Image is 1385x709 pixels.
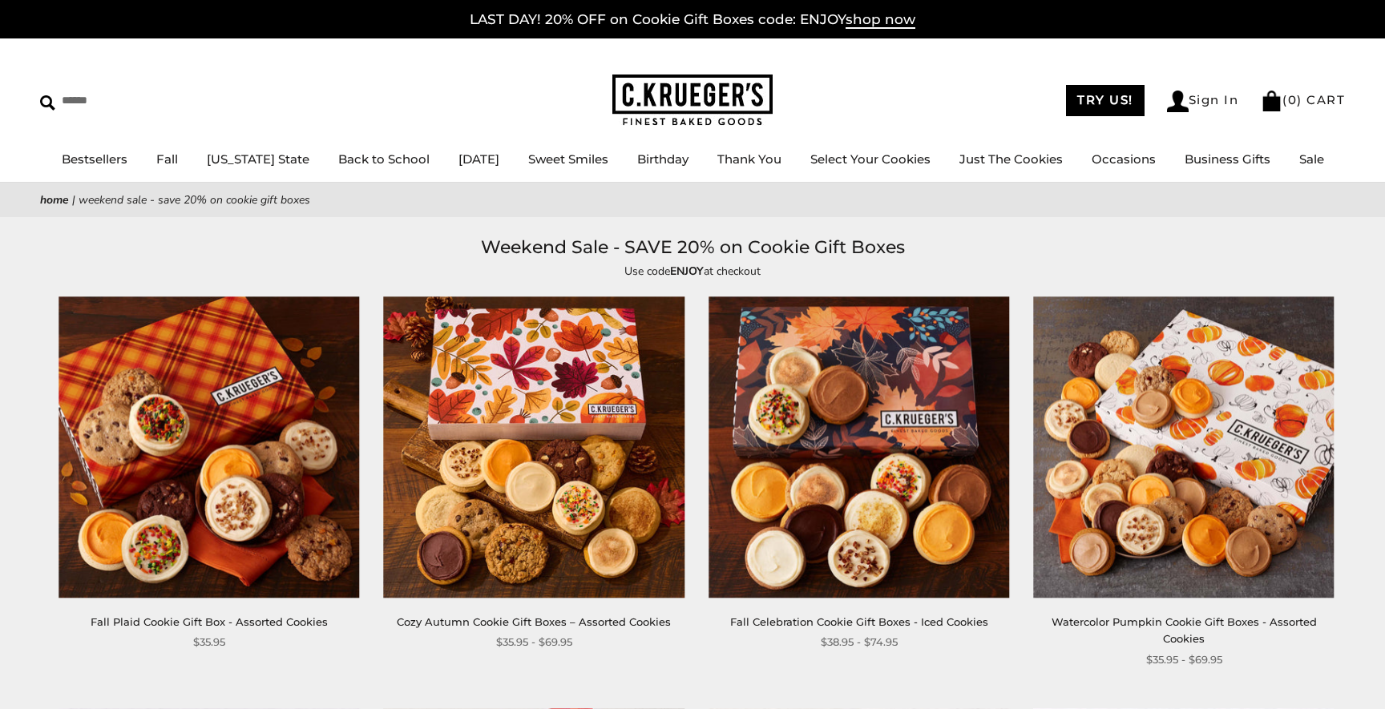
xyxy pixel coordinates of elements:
nav: breadcrumbs [40,191,1345,209]
span: $35.95 - $69.95 [1146,651,1222,668]
span: 0 [1288,92,1298,107]
a: Just The Cookies [959,151,1063,167]
span: $35.95 - $69.95 [496,634,572,651]
a: Bestsellers [62,151,127,167]
span: Weekend Sale - SAVE 20% on Cookie Gift Boxes [79,192,310,207]
span: shop now [846,11,915,29]
img: C.KRUEGER'S [612,75,773,127]
img: Fall Plaid Cookie Gift Box - Assorted Cookies [59,297,359,598]
strong: ENJOY [670,264,704,279]
img: Watercolor Pumpkin Cookie Gift Boxes - Assorted Cookies [1033,297,1334,598]
a: Sweet Smiles [528,151,608,167]
a: TRY US! [1066,85,1145,116]
a: Select Your Cookies [810,151,931,167]
img: Fall Celebration Cookie Gift Boxes - Iced Cookies [709,297,1009,598]
a: Fall Plaid Cookie Gift Box - Assorted Cookies [91,615,328,628]
img: Cozy Autumn Cookie Gift Boxes – Assorted Cookies [384,297,684,598]
img: Search [40,95,55,111]
a: Back to School [338,151,430,167]
span: $38.95 - $74.95 [821,634,898,651]
a: (0) CART [1261,92,1345,107]
span: | [72,192,75,207]
a: Sale [1299,151,1324,167]
a: Fall [156,151,178,167]
a: [DATE] [458,151,499,167]
p: Use code at checkout [324,262,1061,280]
a: [US_STATE] State [207,151,309,167]
h1: Weekend Sale - SAVE 20% on Cookie Gift Boxes [64,233,1321,262]
a: Business Gifts [1185,151,1270,167]
img: Account [1167,91,1189,112]
a: Sign In [1167,91,1239,112]
span: $35.95 [193,634,225,651]
a: Occasions [1092,151,1156,167]
a: Fall Celebration Cookie Gift Boxes - Iced Cookies [730,615,988,628]
a: Thank You [717,151,781,167]
img: Bag [1261,91,1282,111]
a: Cozy Autumn Cookie Gift Boxes – Assorted Cookies [397,615,671,628]
a: Birthday [637,151,688,167]
a: Home [40,192,69,207]
input: Search [40,88,231,113]
a: Watercolor Pumpkin Cookie Gift Boxes - Assorted Cookies [1052,615,1317,645]
a: LAST DAY! 20% OFF on Cookie Gift Boxes code: ENJOYshop now [470,11,915,29]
